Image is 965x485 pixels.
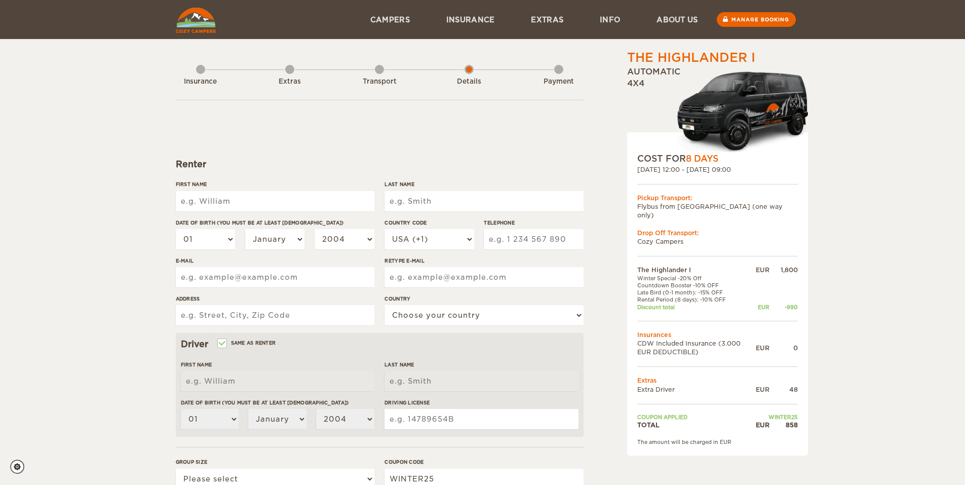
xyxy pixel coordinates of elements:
td: TOTAL [637,421,756,429]
div: Details [441,77,497,87]
td: Extra Driver [637,385,756,394]
div: 48 [769,385,798,394]
div: 0 [769,344,798,352]
input: e.g. Smith [384,371,578,391]
div: EUR [756,304,769,311]
input: Same as renter [218,341,225,348]
div: [DATE] 12:00 - [DATE] 09:00 [637,165,798,174]
input: e.g. example@example.com [176,267,374,287]
a: Manage booking [717,12,796,27]
div: Automatic 4x4 [627,66,808,153]
div: EUR [756,385,769,394]
div: EUR [756,421,769,429]
input: e.g. William [181,371,374,391]
label: Same as renter [218,338,276,348]
td: Coupon applied [637,414,756,421]
label: Country Code [384,219,474,227]
img: Cozy-3.png [668,69,808,153]
img: Cozy Campers [176,8,216,33]
td: Discount total [637,304,756,311]
label: Date of birth (You must be at least [DEMOGRAPHIC_DATA]) [176,219,374,227]
label: Country [384,295,583,303]
td: Winter Special -20% Off [637,275,756,282]
div: Transport [352,77,407,87]
td: Insurances [637,330,798,339]
div: Renter [176,158,584,170]
td: Countdown Booster -10% OFF [637,282,756,289]
input: e.g. 1 234 567 890 [484,229,583,249]
div: EUR [756,266,769,274]
div: -990 [769,304,798,311]
label: Last Name [384,180,583,188]
label: Telephone [484,219,583,227]
label: First Name [181,361,374,368]
div: 858 [769,421,798,429]
td: Late Bird (0-1 month): -15% OFF [637,289,756,296]
label: Last Name [384,361,578,368]
a: Cookie settings [10,460,31,474]
label: First Name [176,180,374,188]
div: Extras [262,77,318,87]
input: e.g. 14789654B [384,409,578,429]
td: WINTER25 [756,414,798,421]
input: e.g. example@example.com [384,267,583,287]
td: Rental Period (8 days): -10% OFF [637,296,756,303]
td: Extras [637,376,798,385]
label: Date of birth (You must be at least [DEMOGRAPHIC_DATA]) [181,399,374,406]
label: Address [176,295,374,303]
label: Retype E-mail [384,257,583,265]
div: Payment [531,77,587,87]
input: e.g. Smith [384,191,583,211]
label: Group size [176,458,374,466]
div: Drop Off Transport: [637,229,798,237]
div: Pickup Transport: [637,194,798,202]
span: 8 Days [686,154,718,164]
label: Coupon code [384,458,583,466]
td: Flybus from [GEOGRAPHIC_DATA] (one way only) [637,202,798,219]
td: The Highlander I [637,266,756,274]
input: e.g. Street, City, Zip Code [176,305,374,325]
div: COST FOR [637,153,798,165]
div: The amount will be charged in EUR [637,438,798,445]
div: Driver [181,338,578,350]
div: EUR [756,344,769,352]
label: Driving License [384,399,578,406]
div: Insurance [173,77,228,87]
div: 1,800 [769,266,798,274]
td: Cozy Campers [637,237,798,246]
input: e.g. William [176,191,374,211]
label: E-mail [176,257,374,265]
td: CDW Included Insurance (3.000 EUR DEDUCTIBLE) [637,339,756,356]
div: The Highlander I [627,49,755,66]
